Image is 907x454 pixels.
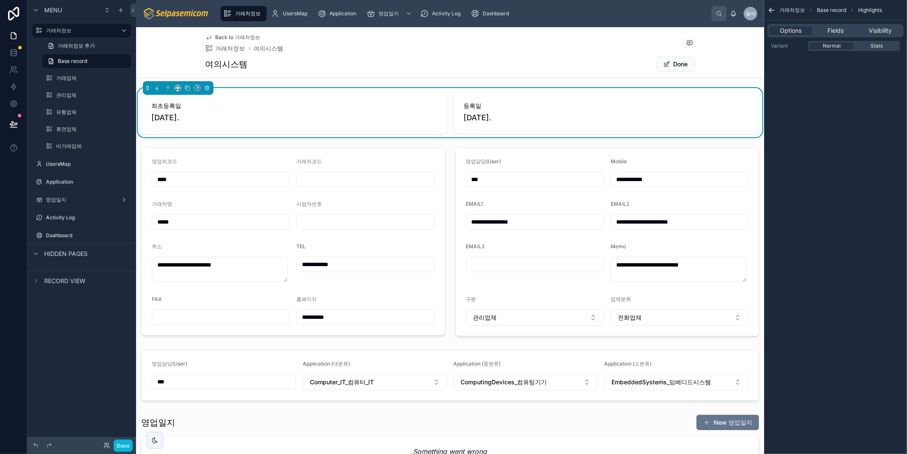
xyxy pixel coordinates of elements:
[254,44,284,53] a: 여의시스템
[43,122,131,136] a: 휴면업체
[432,10,461,17] span: Activity Log
[58,43,95,49] span: 거래처정보 추가
[464,112,749,124] span: [DATE].
[656,57,695,72] button: Done
[32,211,131,224] a: Activity Log
[780,26,802,35] span: Options
[871,43,883,49] span: Stats
[151,112,437,124] span: [DATE].
[56,126,129,133] label: 휴면업체
[58,58,87,65] span: Base record
[56,75,129,82] label: 거래업체
[268,6,313,21] a: UsersMap
[56,92,129,99] label: 관리업체
[46,179,129,185] label: Application
[32,229,131,242] a: Dashboard
[43,105,131,119] a: 유통업체
[817,7,846,14] span: Base record
[46,232,129,239] label: Dashboard
[43,54,131,68] a: Base record
[43,39,131,53] a: 거래처정보 추가
[745,10,756,17] span: 셀세
[216,44,245,53] span: 거래처정보
[468,6,515,21] a: Dashboard
[283,10,307,17] span: UsersMap
[827,26,844,35] span: Fields
[43,71,131,85] a: 거래업체
[771,43,805,49] label: Variant
[216,4,711,23] div: scrollable content
[143,7,210,20] img: App logo
[46,27,114,34] label: 거래처정보
[151,102,437,110] span: 최초등록일
[823,43,841,49] span: Normal
[32,193,131,207] a: 영업일지
[216,34,261,41] span: Back to 거래처정보
[32,175,131,189] a: Application
[46,161,129,167] label: UsersMap
[44,6,62,14] span: Menu
[221,6,267,21] a: 거래처정보
[205,34,261,41] a: Back to 거래처정보
[464,102,749,110] span: 등록일
[32,157,131,171] a: UsersMap
[779,7,805,14] span: 거래처정보
[235,10,261,17] span: 거래처정보
[483,10,509,17] span: Dashboard
[330,10,356,17] span: Application
[44,250,88,258] span: Hidden pages
[56,109,129,116] label: 유통업체
[418,6,466,21] a: Activity Log
[378,10,399,17] span: 영업일지
[858,7,882,14] span: Highlights
[44,277,85,285] span: Record view
[364,6,416,21] a: 영업일지
[43,139,131,153] a: 비거래업체
[869,26,892,35] span: Visibility
[205,44,245,53] a: 거래처정보
[46,214,129,221] label: Activity Log
[56,143,129,150] label: 비거래업체
[43,88,131,102] a: 관리업체
[32,24,131,37] a: 거래처정보
[46,196,117,203] label: 영업일지
[315,6,362,21] a: Application
[114,440,133,452] button: Done
[205,58,248,70] h1: 여의시스템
